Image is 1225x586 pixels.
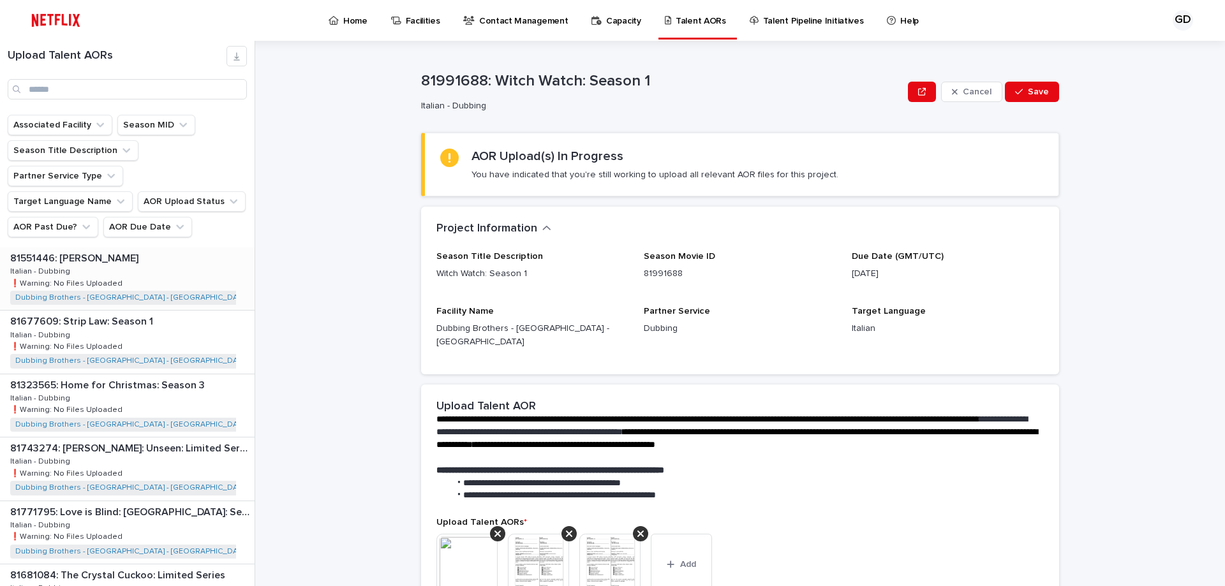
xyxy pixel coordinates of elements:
span: Due Date (GMT/UTC) [852,252,944,261]
button: Target Language Name [8,191,133,212]
p: 81743274: [PERSON_NAME]: Unseen: Limited Series [10,440,252,455]
button: Season MID [117,115,195,135]
p: Italian - Dubbing [10,455,73,466]
span: Target Language [852,307,926,316]
img: ifQbXi3ZQGMSEF7WDB7W [26,8,86,33]
p: Dubbing [644,322,836,335]
div: GD [1173,10,1193,31]
p: You have indicated that you're still working to upload all relevant AOR files for this project. [471,169,838,180]
p: Italian - Dubbing [421,101,898,112]
p: Italian - Dubbing [10,328,73,340]
button: Partner Service Type [8,166,123,186]
button: Save [1005,82,1059,102]
p: 81681084: The Crystal Cuckoo: Limited Series [10,567,228,582]
span: Upload Talent AORs [436,518,527,527]
a: Dubbing Brothers - [GEOGRAPHIC_DATA] - [GEOGRAPHIC_DATA] [15,547,248,556]
span: Partner Service [644,307,710,316]
button: Cancel [941,82,1002,102]
button: Project Information [436,222,551,236]
p: 81771795: Love is Blind: [GEOGRAPHIC_DATA]: Season 1 [10,504,252,518]
span: Cancel [963,87,991,96]
p: ❗️Warning: No Files Uploaded [10,467,125,478]
span: Add [680,560,696,569]
p: Italian - Dubbing [10,265,73,276]
h1: Upload Talent AORs [8,49,226,63]
p: Italian - Dubbing [10,518,73,530]
span: Save [1028,87,1049,96]
p: 81677609: Strip Law: Season 1 [10,313,156,328]
p: 81323565: Home for Christmas: Season 3 [10,377,207,392]
input: Search [8,79,247,99]
h2: AOR Upload(s) In Progress [471,149,623,164]
a: Dubbing Brothers - [GEOGRAPHIC_DATA] - [GEOGRAPHIC_DATA] [15,420,248,429]
p: ❗️Warning: No Files Uploaded [10,340,125,351]
h2: Project Information [436,222,537,236]
p: [DATE] [852,267,1044,281]
p: 81551446: [PERSON_NAME] [10,250,141,265]
a: Dubbing Brothers - [GEOGRAPHIC_DATA] - [GEOGRAPHIC_DATA] [15,293,248,302]
span: Season Movie ID [644,252,715,261]
p: 81991688 [644,267,836,281]
p: 81991688: Witch Watch: Season 1 [421,72,903,91]
button: Season Title Description [8,140,138,161]
p: Witch Watch: Season 1 [436,267,628,281]
h2: Upload Talent AOR [436,400,536,414]
button: Associated Facility [8,115,112,135]
a: Dubbing Brothers - [GEOGRAPHIC_DATA] - [GEOGRAPHIC_DATA] [15,356,248,365]
button: AOR Upload Status [138,191,246,212]
p: ❗️Warning: No Files Uploaded [10,530,125,541]
p: Italian [852,322,1044,335]
span: Season Title Description [436,252,543,261]
button: AOR Past Due? [8,217,98,237]
span: Facility Name [436,307,494,316]
p: Italian - Dubbing [10,392,73,403]
a: Dubbing Brothers - [GEOGRAPHIC_DATA] - [GEOGRAPHIC_DATA] [15,483,248,492]
button: AOR Due Date [103,217,192,237]
p: Dubbing Brothers - [GEOGRAPHIC_DATA] - [GEOGRAPHIC_DATA] [436,322,628,349]
p: ❗️Warning: No Files Uploaded [10,277,125,288]
p: ❗️Warning: No Files Uploaded [10,403,125,414]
